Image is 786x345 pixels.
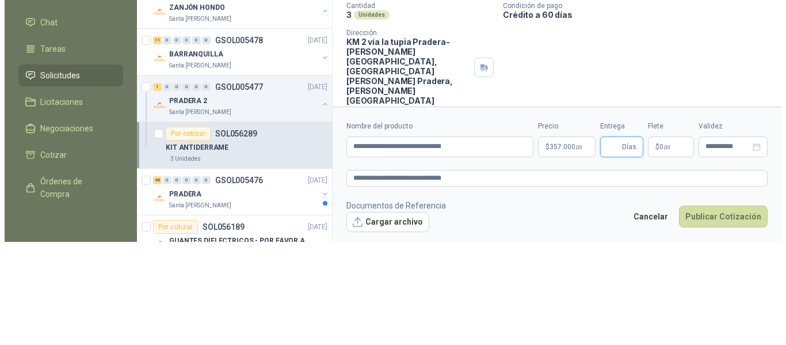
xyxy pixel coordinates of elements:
span: Solicitudes [36,69,75,82]
p: BARRANQUILLA [165,49,219,60]
div: 0 [178,176,186,184]
a: 46 0 0 0 0 0 GSOL005476[DATE] Company LogoPRADERASanta [PERSON_NAME] [148,173,325,210]
span: Chat [36,16,53,29]
a: Negociaciones [14,117,119,139]
a: Cotizar [14,144,119,166]
span: Cotizar [36,149,62,161]
div: 0 [197,176,206,184]
a: Licitaciones [14,91,119,113]
p: Cantidad [342,2,489,10]
div: 0 [178,36,186,44]
p: [DATE] [303,175,323,186]
p: PRADERA [165,189,197,200]
p: GSOL005476 [211,176,258,184]
label: Flete [643,121,689,132]
div: 0 [168,83,177,91]
div: 0 [168,36,177,44]
p: Santa [PERSON_NAME] [165,201,227,210]
span: ,00 [659,144,666,150]
p: GSOL005478 [211,36,258,44]
div: 3 Unidades [161,154,201,164]
p: Santa [PERSON_NAME] [165,61,227,70]
div: Unidades [349,10,385,20]
div: 0 [188,83,196,91]
div: Por cotizar [161,127,206,141]
div: 0 [188,176,196,184]
img: Company Logo [148,192,162,206]
button: Cargar archivo [342,212,425,233]
div: 0 [188,36,196,44]
div: 0 [158,83,167,91]
div: 0 [158,36,167,44]
span: Días [617,137,632,157]
div: 0 [197,83,206,91]
p: SOL056189 [198,223,240,231]
span: $ [651,143,655,150]
span: Órdenes de Compra [36,175,108,200]
a: 11 0 0 0 0 0 GSOL005478[DATE] Company LogoBARRANQUILLASanta [PERSON_NAME] [148,33,325,70]
a: Por cotizarSOL056189[DATE] Company LogoGUANTES DIELECTRICOS - POR FAVOR ADJUNTAR SU FICHA TECNICA [132,215,327,262]
div: 0 [158,176,167,184]
p: 3 [342,10,347,20]
p: GSOL005477 [211,83,258,91]
p: [DATE] [303,222,323,233]
label: Validez [694,121,763,132]
a: Por cotizarSOL056289KIT ANTIDERRAME3 Unidades [132,122,327,169]
a: Solicitudes [14,65,119,86]
p: PRADERA 2 [165,96,203,107]
div: 0 [178,83,186,91]
a: Remisiones [14,210,119,232]
p: $357.000,00 [533,137,591,157]
p: KIT ANTIDERRAME [161,142,224,153]
p: [DATE] [303,82,323,93]
p: KM 2 vía la tupia Pradera-[PERSON_NAME][GEOGRAPHIC_DATA], [GEOGRAPHIC_DATA][PERSON_NAME] Pradera ... [342,37,465,105]
p: Crédito a 60 días [498,10,772,20]
img: Company Logo [148,238,162,252]
div: 0 [168,176,177,184]
div: 46 [148,176,157,184]
p: [DATE] [303,35,323,46]
a: Chat [14,12,119,33]
div: 0 [197,36,206,44]
p: Documentos de Referencia [342,199,441,212]
div: Por cotizar [148,220,193,234]
p: SOL056289 [211,130,253,138]
p: Santa [PERSON_NAME] [165,108,227,117]
span: Tareas [36,43,61,55]
span: Licitaciones [36,96,78,108]
a: 1 0 0 0 0 0 GSOL005477[DATE] Company LogoPRADERA 2Santa [PERSON_NAME] [148,80,325,117]
img: Company Logo [148,98,162,112]
button: Publicar Cotización [674,206,763,228]
label: Nombre del producto [342,121,529,132]
p: Condición de pago [498,2,772,10]
span: 357.000 [545,143,578,150]
img: Company Logo [148,5,162,19]
div: 11 [148,36,157,44]
span: ,00 [571,144,578,150]
a: Tareas [14,38,119,60]
label: Precio [533,121,591,132]
label: Entrega [596,121,639,132]
p: Santa [PERSON_NAME] [165,14,227,24]
img: Company Logo [148,52,162,66]
span: 0 [655,143,666,150]
button: Cancelar [623,206,670,228]
p: GUANTES DIELECTRICOS - POR FAVOR ADJUNTAR SU FICHA TECNICA [165,236,308,247]
a: Órdenes de Compra [14,170,119,205]
span: Negociaciones [36,122,89,135]
p: $ 0,00 [643,137,689,157]
p: ZANJÓN HONDO [165,2,220,13]
p: Dirección [342,29,465,37]
div: 1 [148,83,157,91]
